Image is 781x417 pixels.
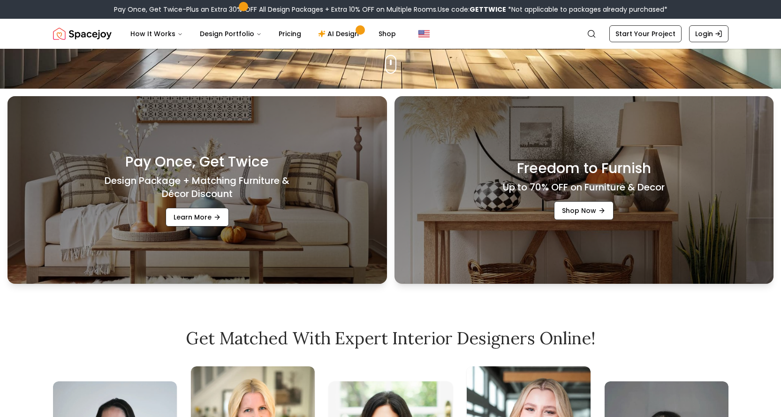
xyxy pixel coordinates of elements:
div: Pay Once, Get Twice-Plus an Extra 30% OFF All Design Packages + Extra 10% OFF on Multiple Rooms. [114,5,667,14]
h4: Up to 70% OFF on Furniture & Decor [503,181,665,194]
nav: Main [123,24,403,43]
a: Shop Now [554,201,614,220]
a: Learn More [166,208,229,227]
span: Use code: [438,5,506,14]
img: United States [418,28,430,39]
img: Spacejoy Logo [53,24,112,43]
b: GETTWICE [470,5,506,14]
h2: Get Matched with Expert Interior Designers Online! [53,329,728,348]
button: How It Works [123,24,190,43]
button: Design Portfolio [192,24,269,43]
h3: Freedom to Furnish [517,160,651,177]
nav: Global [53,19,728,49]
a: Login [689,25,728,42]
a: Start Your Project [609,25,682,42]
h4: Design Package + Matching Furniture & Décor Discount [92,174,302,200]
a: Pricing [271,24,309,43]
span: *Not applicable to packages already purchased* [506,5,667,14]
a: AI Design [311,24,369,43]
h3: Pay Once, Get Twice [125,153,269,170]
a: Spacejoy [53,24,112,43]
a: Shop [371,24,403,43]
